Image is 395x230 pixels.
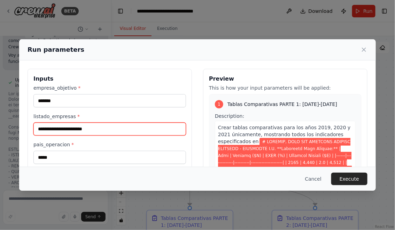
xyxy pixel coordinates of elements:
span: Crear tablas comparativas para los años 2019, 2020 y 2021 únicamente, mostrando todos los indicad... [218,125,351,144]
button: Execute [331,173,367,185]
label: empresa_objetivo [33,84,186,91]
div: 1 [215,100,223,108]
button: Cancel [300,173,327,185]
h3: Preview [209,75,362,83]
label: pais_operacion [33,141,186,148]
span: Description: [215,113,244,119]
label: listado_empresas [33,113,186,120]
h2: Run parameters [28,45,84,55]
span: Tablas Comparativas PARTE 1: [DATE]-[DATE] [227,101,337,108]
h3: Inputs [33,75,186,83]
p: This is how your input parameters will be applied: [209,84,362,91]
